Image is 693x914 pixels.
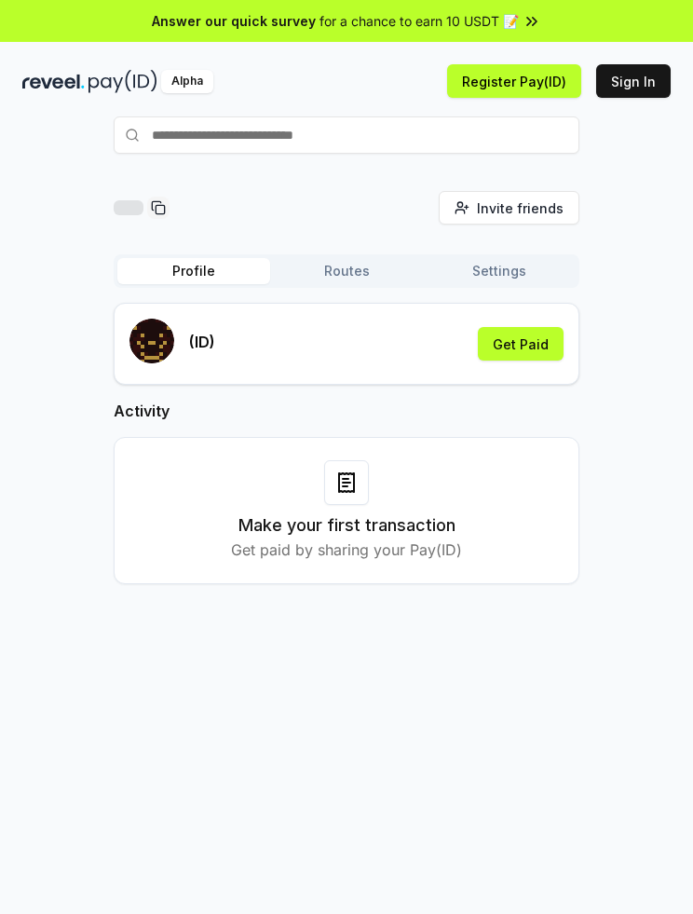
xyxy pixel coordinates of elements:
[596,64,671,98] button: Sign In
[478,327,564,361] button: Get Paid
[117,258,270,284] button: Profile
[114,400,579,422] h2: Activity
[319,11,519,31] span: for a chance to earn 10 USDT 📝
[439,191,579,225] button: Invite friends
[231,539,462,561] p: Get paid by sharing your Pay(ID)
[477,198,564,218] span: Invite friends
[161,70,213,93] div: Alpha
[447,64,581,98] button: Register Pay(ID)
[270,258,423,284] button: Routes
[189,331,215,353] p: (ID)
[423,258,576,284] button: Settings
[238,512,455,539] h3: Make your first transaction
[88,70,157,93] img: pay_id
[152,11,316,31] span: Answer our quick survey
[22,70,85,93] img: reveel_dark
